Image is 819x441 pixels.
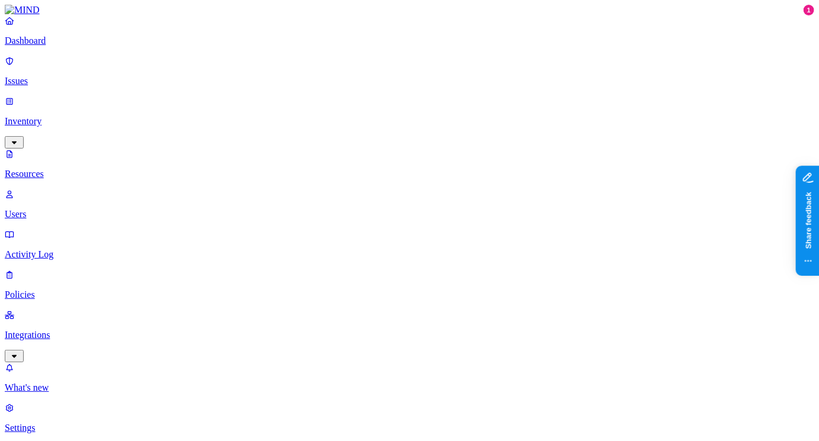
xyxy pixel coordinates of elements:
a: Users [5,189,814,220]
p: What's new [5,382,814,393]
a: MIND [5,5,814,15]
p: Activity Log [5,249,814,260]
p: Policies [5,289,814,300]
p: Integrations [5,330,814,340]
a: What's new [5,362,814,393]
p: Inventory [5,116,814,127]
p: Settings [5,423,814,433]
p: Dashboard [5,36,814,46]
a: Settings [5,403,814,433]
a: Integrations [5,310,814,360]
a: Dashboard [5,15,814,46]
p: Issues [5,76,814,86]
a: Resources [5,149,814,179]
div: 1 [804,5,814,15]
a: Issues [5,56,814,86]
img: MIND [5,5,40,15]
a: Inventory [5,96,814,147]
p: Resources [5,169,814,179]
a: Policies [5,269,814,300]
a: Activity Log [5,229,814,260]
p: Users [5,209,814,220]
